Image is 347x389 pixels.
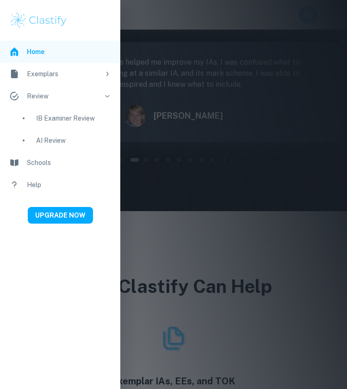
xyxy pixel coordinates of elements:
div: Review [27,91,100,101]
button: UPGRADE NOW [28,207,93,224]
div: Schools [27,158,111,168]
div: AI Review [36,135,111,146]
div: Help [27,180,111,190]
div: Home [27,47,111,57]
div: IB Examiner Review [36,113,111,123]
div: Exemplars [27,69,100,79]
img: Clastify logo [9,11,68,30]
